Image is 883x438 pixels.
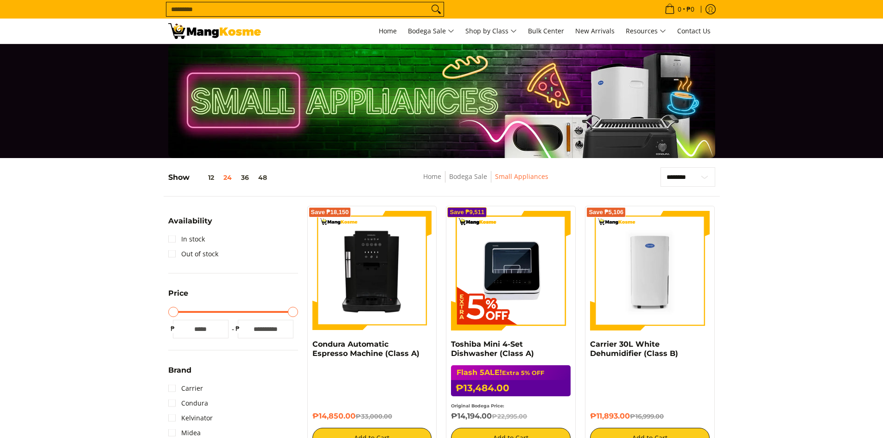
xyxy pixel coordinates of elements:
[168,217,212,225] span: Availability
[168,324,178,333] span: ₱
[450,209,484,215] span: Save ₱9,511
[590,412,710,421] h6: ₱11,893.00
[451,380,571,396] h6: ₱13,484.00
[429,2,444,16] button: Search
[523,19,569,44] a: Bulk Center
[219,174,236,181] button: 24
[495,172,548,181] a: Small Appliances
[168,232,205,247] a: In stock
[168,381,203,396] a: Carrier
[571,19,619,44] a: New Arrivals
[590,340,678,358] a: Carrier 30L White Dehumidifier (Class B)
[168,367,191,374] span: Brand
[168,290,188,304] summary: Open
[312,211,432,330] img: Condura Automatic Espresso Machine (Class A)
[662,4,697,14] span: •
[312,412,432,421] h6: ₱14,850.00
[677,26,711,35] span: Contact Us
[685,6,696,13] span: ₱0
[528,26,564,35] span: Bulk Center
[621,19,671,44] a: Resources
[168,290,188,297] span: Price
[673,19,715,44] a: Contact Us
[451,403,504,408] small: Original Bodega Price:
[451,340,534,358] a: Toshiba Mini 4-Set Dishwasher (Class A)
[630,413,664,420] del: ₱16,999.00
[461,19,521,44] a: Shop by Class
[168,396,208,411] a: Condura
[379,26,397,35] span: Home
[356,171,616,192] nav: Breadcrumbs
[356,413,392,420] del: ₱33,000.00
[236,174,254,181] button: 36
[492,413,527,420] del: ₱22,995.00
[451,211,571,330] img: Toshiba Mini 4-Set Dishwasher (Class A)
[449,172,487,181] a: Bodega Sale
[312,340,419,358] a: Condura Automatic Espresso Machine (Class A)
[168,247,218,261] a: Out of stock
[168,173,272,182] h5: Show
[465,25,517,37] span: Shop by Class
[626,25,666,37] span: Resources
[270,19,715,44] nav: Main Menu
[311,209,349,215] span: Save ₱18,150
[589,209,623,215] span: Save ₱5,106
[408,25,454,37] span: Bodega Sale
[254,174,272,181] button: 48
[423,172,441,181] a: Home
[451,412,571,421] h6: ₱14,194.00
[190,174,219,181] button: 12
[168,23,261,39] img: Small Appliances l Mang Kosme: Home Appliances Warehouse Sale
[590,211,710,330] img: Carrier 30L White Dehumidifier (Class B)
[374,19,401,44] a: Home
[575,26,615,35] span: New Arrivals
[168,367,191,381] summary: Open
[403,19,459,44] a: Bodega Sale
[676,6,683,13] span: 0
[168,411,213,425] a: Kelvinator
[233,324,242,333] span: ₱
[168,217,212,232] summary: Open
